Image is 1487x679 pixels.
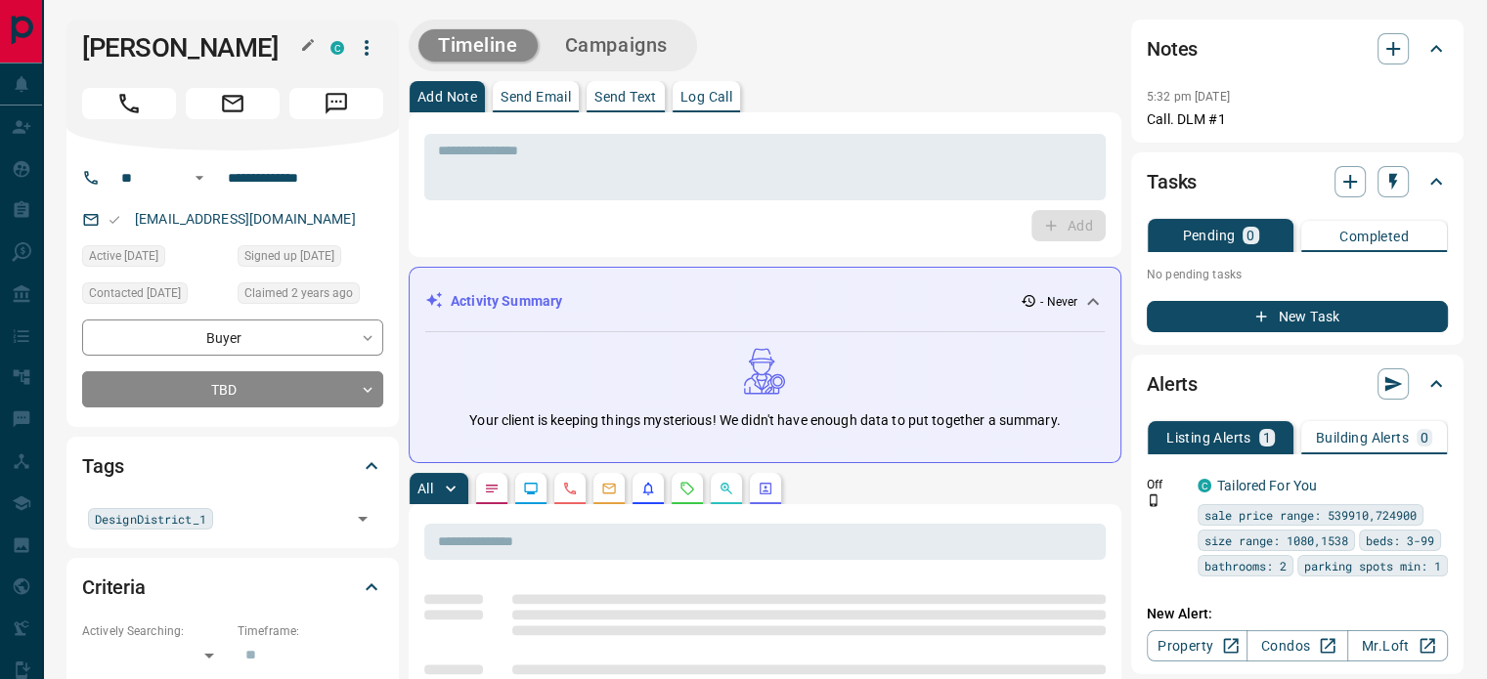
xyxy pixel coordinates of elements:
div: Alerts [1147,361,1448,407]
span: size range: 1080,1538 [1204,530,1348,550]
a: Property [1147,630,1247,661]
div: Activity Summary- Never [425,283,1105,319]
p: - Never [1040,293,1077,311]
svg: Calls [562,481,578,496]
p: Completed [1339,230,1409,243]
span: bathrooms: 2 [1204,556,1287,575]
div: condos.ca [1198,479,1211,492]
svg: Opportunities [719,481,734,496]
a: Condos [1246,630,1347,661]
span: Call [82,88,176,119]
p: Log Call [680,90,732,104]
a: Tailored For You [1217,478,1317,493]
span: DesignDistrict_1 [95,509,206,529]
div: condos.ca [330,41,344,55]
svg: Lead Browsing Activity [523,481,539,496]
p: 1 [1263,431,1271,445]
p: Your client is keeping things mysterious! We didn't have enough data to put together a summary. [469,410,1060,431]
p: All [417,482,433,495]
button: Open [188,166,211,190]
svg: Push Notification Only [1147,493,1160,507]
p: 0 [1246,229,1254,242]
p: New Alert: [1147,604,1448,624]
button: New Task [1147,301,1448,332]
div: Buyer [82,319,383,356]
span: Active [DATE] [89,246,158,266]
h2: Alerts [1147,368,1198,400]
svg: Requests [679,481,695,496]
p: Activity Summary [451,291,562,312]
p: Listing Alerts [1166,431,1251,445]
span: parking spots min: 1 [1304,556,1441,575]
div: Tags [82,443,383,489]
span: Message [289,88,383,119]
button: Open [349,505,376,532]
span: Email [186,88,280,119]
button: Timeline [418,29,538,62]
div: Criteria [82,564,383,611]
div: Notes [1147,25,1448,72]
p: No pending tasks [1147,260,1448,289]
span: sale price range: 539910,724900 [1204,505,1417,525]
a: Mr.Loft [1347,630,1448,661]
svg: Listing Alerts [640,481,656,496]
span: beds: 3-99 [1366,530,1434,550]
button: Campaigns [546,29,687,62]
h2: Tags [82,450,123,482]
h2: Tasks [1147,166,1197,197]
svg: Notes [484,481,500,496]
p: 0 [1421,431,1428,445]
h1: [PERSON_NAME] [82,32,301,64]
div: TBD [82,371,383,407]
p: Off [1147,476,1186,493]
svg: Email Valid [108,213,121,227]
div: Tasks [1147,158,1448,205]
p: Pending [1182,229,1235,242]
svg: Agent Actions [758,481,773,496]
div: Fri Nov 18 2022 [238,245,383,273]
p: Send Email [501,90,571,104]
div: Fri Nov 18 2022 [82,245,228,273]
div: Fri Nov 18 2022 [238,282,383,310]
div: Fri Nov 18 2022 [82,282,228,310]
a: [EMAIL_ADDRESS][DOMAIN_NAME] [135,211,356,227]
span: Claimed 2 years ago [244,283,353,303]
p: Send Text [594,90,657,104]
p: Actively Searching: [82,622,228,640]
p: Building Alerts [1316,431,1409,445]
p: Call. DLM #1 [1147,109,1448,130]
h2: Notes [1147,33,1198,64]
p: 5:32 pm [DATE] [1147,90,1230,104]
p: Add Note [417,90,477,104]
span: Signed up [DATE] [244,246,334,266]
svg: Emails [601,481,617,496]
span: Contacted [DATE] [89,283,181,303]
p: Timeframe: [238,622,383,640]
h2: Criteria [82,572,146,603]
